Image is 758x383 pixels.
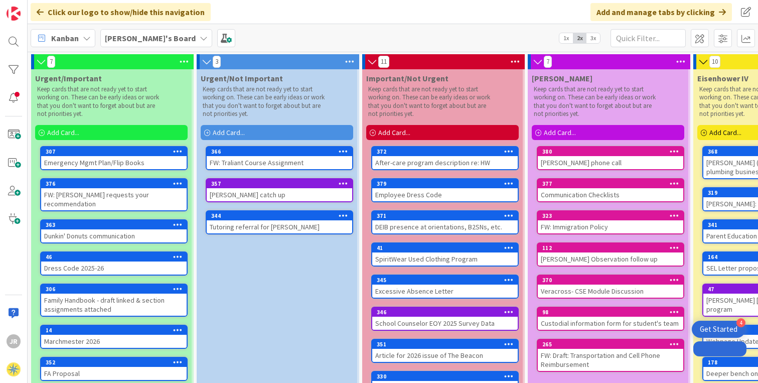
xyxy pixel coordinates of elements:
div: 377 [538,179,683,188]
span: Add Card... [709,128,741,137]
div: 346 [377,309,518,316]
div: Veracross- CSE Module Discussion [538,285,683,298]
div: 344 [207,211,352,220]
div: 370 [542,277,683,284]
div: Dunkin' Donuts communication [41,229,187,242]
div: Communication Checklists [538,188,683,201]
div: 4 [736,318,745,327]
div: 46 [41,252,187,262]
div: 265FW: Draft: Transportation and Cell Phone Reimbursement [538,340,683,371]
div: 306Family Handbook - draft linked & section assignments attached [41,285,187,316]
div: FW: Draft: Transportation and Cell Phone Reimbursement [538,349,683,371]
p: Keep cards that are not ready yet to start working on. These can be early ideas or work that you ... [534,85,658,118]
span: 7 [47,56,55,68]
div: JR [7,334,21,348]
div: 41 [377,244,518,251]
div: 352FA Proposal [41,358,187,380]
div: 379 [377,180,518,187]
span: 7 [544,56,552,68]
div: 330 [377,373,518,380]
div: Excessive Absence Letter [372,285,518,298]
div: 377Communication Checklists [538,179,683,201]
div: Add and manage tabs by clicking [590,3,732,21]
span: 1x [559,33,573,43]
span: Eisenhower IV [697,73,748,83]
div: 379Employee Dress Code [372,179,518,201]
div: 346School Counselor EOY 2025 Survey Data [372,308,518,330]
span: 3 [213,56,221,68]
div: DEIB presence at orientations, B2SNs, etc. [372,220,518,233]
div: Article for 2026 issue of The Beacon [372,349,518,362]
div: 372 [377,148,518,155]
div: 366FW: Traliant Course Assignment [207,147,352,169]
div: 46 [46,253,187,261]
div: 112[PERSON_NAME] Observation follow up [538,243,683,266]
div: FW: Immigration Policy [538,220,683,233]
div: [PERSON_NAME] phone call [538,156,683,169]
div: 345Excessive Absence Letter [372,276,518,298]
div: FW: Traliant Course Assignment [207,156,352,169]
div: 363 [46,221,187,228]
div: 41SpiritWear Used Clothing Program [372,243,518,266]
div: 265 [542,341,683,348]
span: Important/Not Urgent [366,73,448,83]
div: 351 [377,341,518,348]
div: 376 [46,180,187,187]
div: 306 [41,285,187,294]
div: 357[PERSON_NAME] catch up [207,179,352,201]
div: 46Dress Code 2025-26 [41,252,187,275]
div: 14 [41,326,187,335]
img: avatar [7,362,21,376]
div: 379 [372,179,518,188]
div: 344 [211,212,352,219]
div: 380[PERSON_NAME] phone call [538,147,683,169]
div: 357 [211,180,352,187]
div: Marchmester 2026 [41,335,187,348]
span: Add Card... [378,128,410,137]
div: After-care program description re: HW [372,156,518,169]
div: 352 [41,358,187,367]
div: 366 [211,148,352,155]
div: Employee Dress Code [372,188,518,201]
div: SpiritWear Used Clothing Program [372,252,518,266]
div: Dress Code 2025-26 [41,262,187,275]
div: 307 [46,148,187,155]
div: Click our logo to show/hide this navigation [31,3,211,21]
span: Lisa [532,73,592,83]
div: [PERSON_NAME] Observation follow up [538,252,683,266]
div: 307 [41,147,187,156]
span: Add Card... [47,128,79,137]
div: Emergency Mgmt Plan/Flip Books [41,156,187,169]
div: 352 [46,359,187,366]
div: 376FW: [PERSON_NAME] requests your recommendation [41,179,187,210]
div: 370 [538,276,683,285]
div: 371 [372,211,518,220]
p: Keep cards that are not ready yet to start working on. These can be early ideas or work that you ... [37,85,162,118]
div: 41 [372,243,518,252]
div: 372After-care program description re: HW [372,147,518,169]
div: FA Proposal [41,367,187,380]
div: 380 [538,147,683,156]
div: [PERSON_NAME] catch up [207,188,352,201]
div: 371DEIB presence at orientations, B2SNs, etc. [372,211,518,233]
span: 2x [573,33,586,43]
input: Quick Filter... [611,29,686,47]
div: 98Custodial information form for student's team [538,308,683,330]
div: 372 [372,147,518,156]
p: Keep cards that are not ready yet to start working on. These can be early ideas or work that you ... [368,85,493,118]
div: 306 [46,286,187,293]
span: Urgent/Not Important [201,73,283,83]
div: 14 [46,327,187,334]
div: 323FW: Immigration Policy [538,211,683,233]
p: Keep cards that are not ready yet to start working on. These can be early ideas or work that you ... [203,85,327,118]
div: 351Article for 2026 issue of The Beacon [372,340,518,362]
div: Custodial information form for student's team [538,317,683,330]
img: Visit kanbanzone.com [7,7,21,21]
div: 357 [207,179,352,188]
div: 98 [538,308,683,317]
div: 377 [542,180,683,187]
div: 363 [41,220,187,229]
div: 112 [538,243,683,252]
div: 112 [542,244,683,251]
div: 344Tutoring referral for [PERSON_NAME] [207,211,352,233]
